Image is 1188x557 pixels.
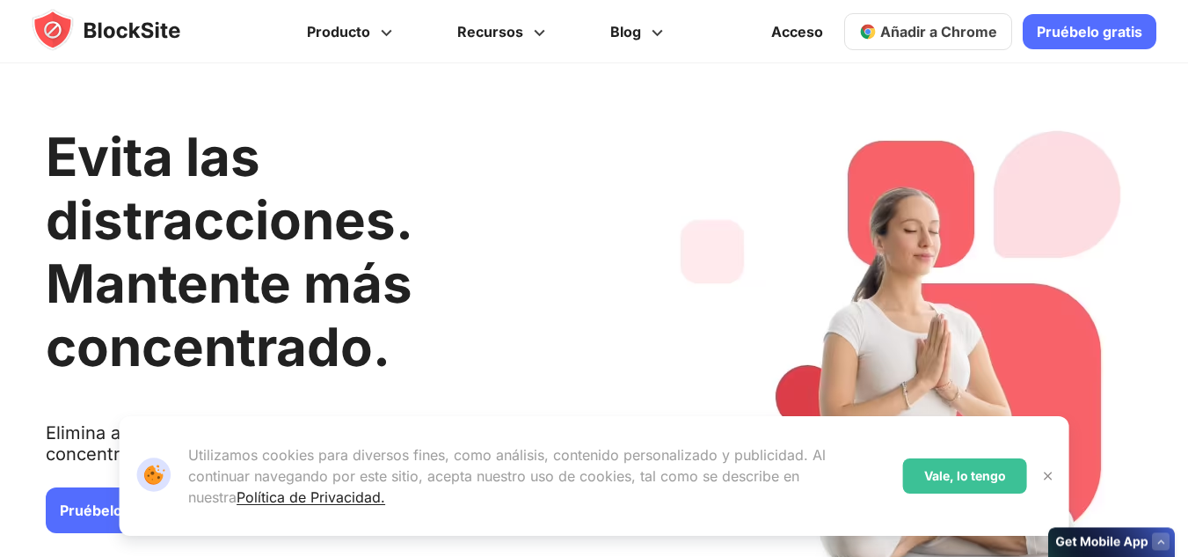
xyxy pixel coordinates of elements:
a: Pruébelo gratis [1023,14,1156,49]
font: Recursos [457,23,523,40]
a: Política de Privacidad. [237,488,385,506]
font: Pruébelo gratis [60,502,165,519]
a: Añadir a Chrome [844,13,1012,50]
button: Cerca [1037,465,1060,487]
font: Blog [610,23,641,40]
img: Cerca [1041,469,1055,483]
a: Pruébelo gratis [46,487,179,533]
a: Acceso [761,11,834,53]
font: Evita las distracciones. Mantente más concentrado. [46,125,412,378]
font: Utilizamos cookies para diversos fines, como análisis, contenido personalizado y publicidad. Al c... [188,446,826,506]
font: Pruébelo gratis [1037,23,1142,40]
img: blocksite-icon.5d769676.svg [32,9,215,51]
font: Vale, lo tengo [924,468,1006,483]
font: Producto [307,23,370,40]
img: chrome-icon.svg [859,23,877,40]
font: Añadir a Chrome [880,23,997,40]
font: Acceso [771,23,823,40]
font: Elimina aplicaciones y sitios que te distraen y mantente concentrado con BlockSite [46,422,513,465]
